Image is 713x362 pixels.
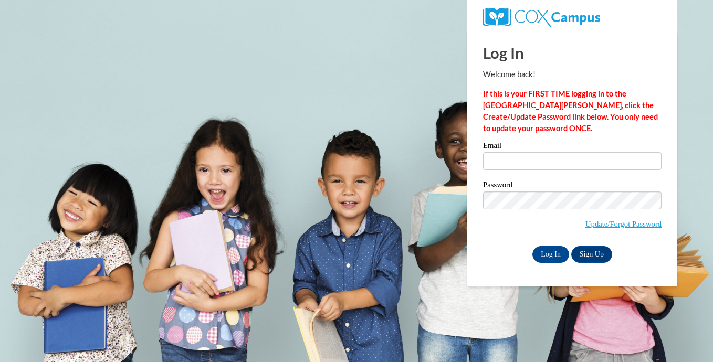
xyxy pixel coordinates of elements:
[483,69,662,80] p: Welcome back!
[483,89,658,133] strong: If this is your FIRST TIME logging in to the [GEOGRAPHIC_DATA][PERSON_NAME], click the Create/Upd...
[483,8,600,27] img: COX Campus
[483,12,600,21] a: COX Campus
[571,246,612,263] a: Sign Up
[585,220,662,228] a: Update/Forgot Password
[483,42,662,63] h1: Log In
[532,246,569,263] input: Log In
[483,181,662,191] label: Password
[483,142,662,152] label: Email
